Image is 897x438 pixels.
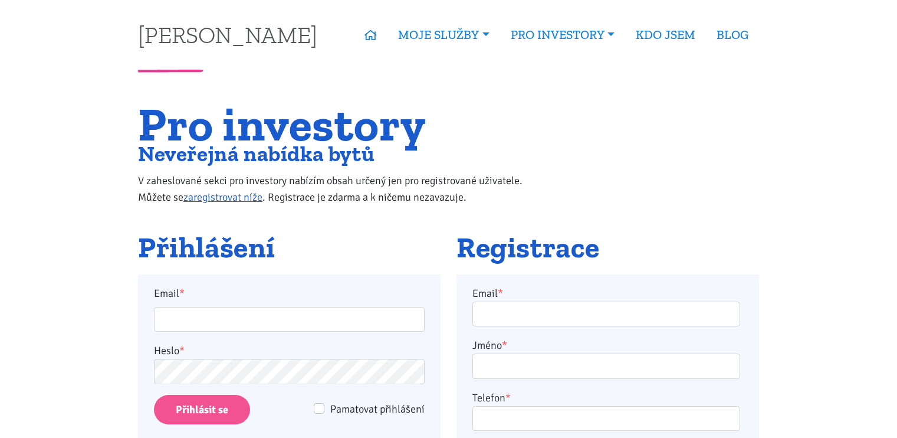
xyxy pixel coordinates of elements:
input: Přihlásit se [154,395,250,425]
a: BLOG [706,21,759,48]
label: Heslo [154,342,185,359]
a: zaregistrovat níže [183,191,262,204]
a: MOJE SLUŽBY [387,21,500,48]
label: Email [146,285,433,302]
a: KDO JSEM [625,21,706,48]
abbr: required [502,339,507,352]
a: PRO INVESTORY [500,21,625,48]
label: Telefon [472,390,511,406]
abbr: required [498,287,503,300]
h2: Registrace [456,232,759,264]
h2: Přihlášení [138,232,441,264]
p: V zaheslované sekci pro investory nabízím obsah určený jen pro registrované uživatele. Můžete se ... [138,172,547,205]
label: Email [472,285,503,302]
a: [PERSON_NAME] [138,23,317,46]
h1: Pro investory [138,104,547,144]
h2: Neveřejná nabídka bytů [138,144,547,164]
span: Pamatovat přihlášení [330,403,425,416]
abbr: required [505,391,511,404]
label: Jméno [472,337,507,354]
